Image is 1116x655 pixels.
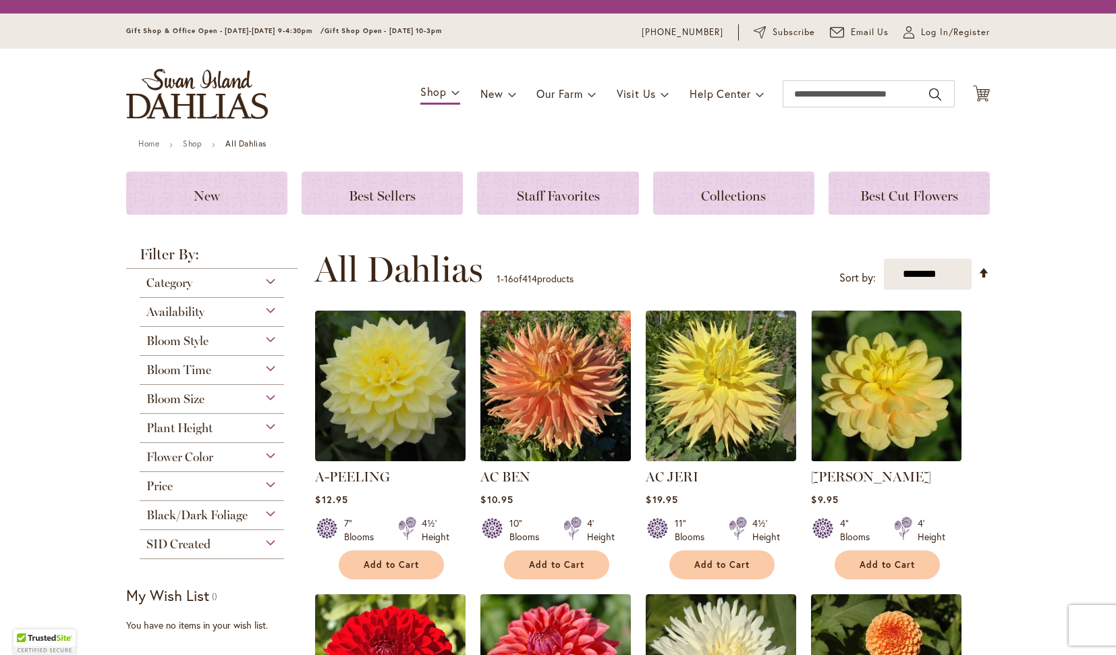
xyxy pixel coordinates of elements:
[314,249,483,290] span: All Dahlias
[315,311,466,461] img: A-Peeling
[646,493,677,506] span: $19.95
[146,537,211,552] span: SID Created
[339,550,444,579] button: Add to Cart
[302,172,463,215] a: Best Sellers
[146,363,211,377] span: Bloom Time
[126,619,306,632] div: You have no items in your wish list.
[675,517,713,544] div: 11" Blooms
[773,26,815,39] span: Subscribe
[694,559,750,571] span: Add to Cart
[146,421,213,436] span: Plant Height
[811,493,838,506] span: $9.95
[918,517,945,544] div: 4' Height
[811,451,961,464] a: AHOY MATEY
[315,493,347,506] span: $12.95
[146,276,192,290] span: Category
[860,188,958,204] span: Best Cut Flowers
[480,86,503,101] span: New
[497,268,574,290] p: - of products
[921,26,990,39] span: Log In/Register
[422,517,449,544] div: 4½' Height
[325,26,442,35] span: Gift Shop Open - [DATE] 10-3pm
[653,172,814,215] a: Collections
[126,247,298,269] strong: Filter By:
[811,311,961,461] img: AHOY MATEY
[146,450,213,465] span: Flower Color
[480,451,631,464] a: AC BEN
[811,469,931,485] a: [PERSON_NAME]
[315,469,390,485] a: A-PEELING
[126,585,209,605] strong: My Wish List
[497,272,501,285] span: 1
[194,188,220,204] span: New
[701,188,766,204] span: Collections
[477,172,638,215] a: Staff Favorites
[138,138,159,149] a: Home
[10,607,48,645] iframe: Launch Accessibility Center
[146,479,173,494] span: Price
[315,451,466,464] a: A-Peeling
[509,517,547,544] div: 10" Blooms
[536,86,582,101] span: Our Farm
[646,451,796,464] a: AC Jeri
[225,138,267,149] strong: All Dahlias
[587,517,615,544] div: 4' Height
[851,26,889,39] span: Email Us
[646,311,796,461] img: AC Jeri
[840,517,878,544] div: 4" Blooms
[529,559,584,571] span: Add to Cart
[752,517,780,544] div: 4½' Height
[646,469,698,485] a: AC JERI
[929,84,941,105] button: Search
[420,84,447,99] span: Shop
[126,172,287,215] a: New
[690,86,751,101] span: Help Center
[146,392,204,407] span: Bloom Size
[839,265,876,290] label: Sort by:
[522,272,537,285] span: 414
[829,172,990,215] a: Best Cut Flowers
[480,469,530,485] a: AC BEN
[903,26,990,39] a: Log In/Register
[617,86,656,101] span: Visit Us
[754,26,815,39] a: Subscribe
[146,305,204,319] span: Availability
[146,334,208,348] span: Bloom Style
[830,26,889,39] a: Email Us
[860,559,915,571] span: Add to Cart
[642,26,723,39] a: [PHONE_NUMBER]
[480,493,513,506] span: $10.95
[146,508,248,523] span: Black/Dark Foliage
[504,550,609,579] button: Add to Cart
[480,311,631,461] img: AC BEN
[349,188,416,204] span: Best Sellers
[835,550,940,579] button: Add to Cart
[183,138,202,149] a: Shop
[126,26,325,35] span: Gift Shop & Office Open - [DATE]-[DATE] 9-4:30pm /
[669,550,775,579] button: Add to Cart
[344,517,382,544] div: 7" Blooms
[364,559,419,571] span: Add to Cart
[504,272,513,285] span: 16
[517,188,600,204] span: Staff Favorites
[126,69,268,119] a: store logo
